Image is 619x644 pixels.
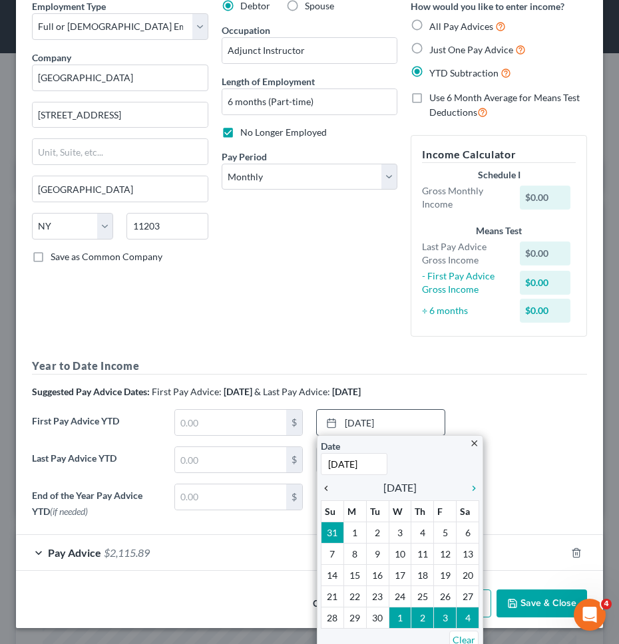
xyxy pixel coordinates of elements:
[32,1,106,12] span: Employment Type
[411,501,434,522] th: Th
[343,522,366,544] td: 1
[343,544,366,565] td: 8
[389,544,411,565] td: 10
[321,439,340,453] label: Date
[321,586,344,607] td: 21
[383,480,417,496] span: [DATE]
[457,544,479,565] td: 13
[411,607,434,629] td: 2
[321,501,344,522] th: Su
[222,23,270,37] label: Occupation
[321,453,387,475] input: 1/1/2013
[457,501,479,522] th: Sa
[411,565,434,586] td: 18
[175,484,287,510] input: 0.00
[434,586,457,607] td: 26
[422,224,576,238] div: Means Test
[343,565,366,586] td: 15
[469,435,479,450] a: close
[462,483,479,494] i: chevron_right
[457,565,479,586] td: 20
[343,501,366,522] th: M
[175,410,287,435] input: 0.00
[520,271,570,295] div: $0.00
[25,409,168,446] label: First Pay Advice YTD
[411,544,434,565] td: 11
[462,480,479,496] a: chevron_right
[389,586,411,607] td: 24
[574,599,606,631] iframe: Intercom live chat
[224,386,252,397] strong: [DATE]
[222,151,267,162] span: Pay Period
[415,269,513,296] div: - First Pay Advice Gross Income
[457,586,479,607] td: 27
[434,522,457,544] td: 5
[32,65,208,91] input: Search company by name...
[240,126,327,138] span: No Longer Employed
[520,186,570,210] div: $0.00
[497,589,587,617] button: Save & Close
[422,168,576,182] div: Schedule I
[389,522,411,544] td: 3
[332,386,361,397] strong: [DATE]
[457,522,479,544] td: 6
[434,565,457,586] td: 19
[222,38,397,63] input: --
[50,506,88,517] span: (if needed)
[126,213,208,240] input: Enter zip...
[33,139,208,164] input: Unit, Suite, etc...
[343,607,366,629] td: 29
[175,447,287,472] input: 0.00
[25,484,168,524] label: End of the Year Pay Advice YTD
[429,44,513,55] span: Just One Pay Advice
[152,386,222,397] span: First Pay Advice:
[366,586,389,607] td: 23
[321,607,344,629] td: 28
[415,304,513,317] div: ÷ 6 months
[601,599,612,609] span: 4
[222,75,315,88] label: Length of Employment
[389,565,411,586] td: 17
[33,176,208,202] input: Enter city...
[104,546,150,559] span: $2,115.89
[366,565,389,586] td: 16
[411,586,434,607] td: 25
[434,544,457,565] td: 12
[411,522,434,544] td: 4
[51,251,162,262] span: Save as Common Company
[520,299,570,323] div: $0.00
[366,501,389,522] th: Tu
[33,102,208,128] input: Enter address...
[434,607,457,629] td: 3
[321,522,344,544] td: 31
[321,480,338,496] a: chevron_left
[321,565,344,586] td: 14
[389,607,411,629] td: 1
[321,544,344,565] td: 7
[254,386,330,397] span: & Last Pay Advice:
[286,447,302,472] div: $
[32,358,587,375] h5: Year to Date Income
[32,52,71,63] span: Company
[389,501,411,522] th: W
[415,240,513,267] div: Last Pay Advice Gross Income
[343,586,366,607] td: 22
[48,546,101,559] span: Pay Advice
[469,438,479,448] i: close
[434,501,457,522] th: F
[25,446,168,484] label: Last Pay Advice YTD
[429,67,499,79] span: YTD Subtraction
[286,410,302,435] div: $
[429,21,493,32] span: All Pay Advices
[520,241,570,265] div: $0.00
[317,410,445,435] a: [DATE]
[222,89,397,114] input: ex: 2 years
[286,484,302,510] div: $
[429,92,580,118] span: Use 6 Month Average for Means Test Deductions
[32,386,150,397] strong: Suggested Pay Advice Dates:
[457,607,479,629] td: 4
[321,483,338,494] i: chevron_left
[366,607,389,629] td: 30
[366,544,389,565] td: 9
[366,522,389,544] td: 2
